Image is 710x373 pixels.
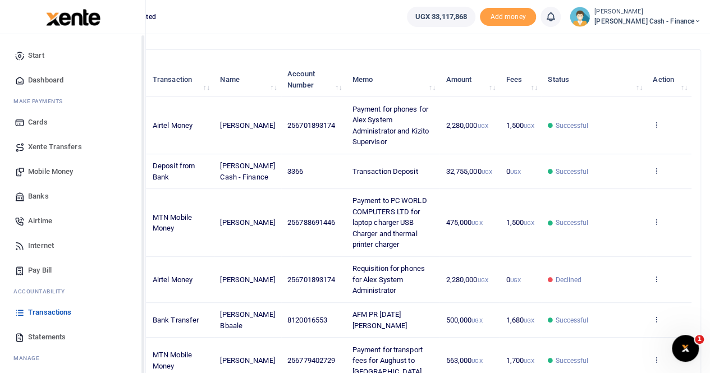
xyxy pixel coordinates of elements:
[45,12,100,21] a: logo-small logo-large logo-large
[570,7,701,27] a: profile-user [PERSON_NAME] [PERSON_NAME] Cash - Finance
[506,121,534,130] span: 1,500
[446,167,492,176] span: 32,755,000
[22,287,65,296] span: countability
[287,316,327,324] span: 8120016553
[352,196,427,248] span: Payment to PC WORLD COMPUTERS LTD for laptop charger USB Charger and thermal printer charger
[9,110,136,135] a: Cards
[153,213,192,233] span: MTN Mobile Money
[9,325,136,349] a: Statements
[446,275,488,284] span: 2,280,000
[506,356,534,365] span: 1,700
[672,335,699,362] iframe: Intercom live chat
[9,68,136,93] a: Dashboard
[46,9,100,26] img: logo-large
[28,75,63,86] span: Dashboard
[9,135,136,159] a: Xente Transfers
[506,167,520,176] span: 0
[407,7,475,27] a: UGX 33,117,868
[439,62,500,97] th: Amount: activate to sort column ascending
[28,265,52,276] span: Pay Bill
[220,162,274,181] span: [PERSON_NAME] Cash - Finance
[570,7,590,27] img: profile-user
[287,275,335,284] span: 256701893174
[28,215,52,227] span: Airtime
[9,300,136,325] a: Transactions
[695,335,704,344] span: 1
[9,349,136,367] li: M
[9,93,136,110] li: M
[594,7,701,17] small: [PERSON_NAME]
[9,283,136,300] li: Ac
[153,121,193,130] span: Airtel Money
[9,159,136,184] a: Mobile Money
[510,169,520,175] small: UGX
[153,316,199,324] span: Bank Transfer
[287,218,335,227] span: 256788691446
[446,121,488,130] span: 2,280,000
[477,123,488,129] small: UGX
[506,218,534,227] span: 1,500
[153,162,195,181] span: Deposit from Bank
[471,220,482,226] small: UGX
[28,191,49,202] span: Banks
[446,356,482,365] span: 563,000
[281,62,346,97] th: Account Number: activate to sort column ascending
[287,167,303,176] span: 3366
[594,16,701,26] span: [PERSON_NAME] Cash - Finance
[352,167,418,176] span: Transaction Deposit
[500,62,542,97] th: Fees: activate to sort column ascending
[524,317,534,324] small: UGX
[647,62,691,97] th: Action: activate to sort column ascending
[28,141,82,153] span: Xente Transfers
[524,358,534,364] small: UGX
[346,62,439,97] th: Memo: activate to sort column ascending
[220,356,274,365] span: [PERSON_NAME]
[9,258,136,283] a: Pay Bill
[471,358,482,364] small: UGX
[9,233,136,258] a: Internet
[506,275,520,284] span: 0
[146,62,214,97] th: Transaction: activate to sort column ascending
[153,351,192,370] span: MTN Mobile Money
[19,97,63,105] span: ake Payments
[481,169,492,175] small: UGX
[510,277,520,283] small: UGX
[287,356,335,365] span: 256779402729
[555,315,588,325] span: Successful
[28,307,71,318] span: Transactions
[477,277,488,283] small: UGX
[28,331,66,343] span: Statements
[506,316,534,324] span: 1,680
[220,310,274,330] span: [PERSON_NAME] Bbaale
[352,264,425,294] span: Requisition for phones for Alex System Administrator
[480,8,536,26] span: Add money
[28,50,44,61] span: Start
[555,218,588,228] span: Successful
[19,354,40,362] span: anage
[220,218,274,227] span: [PERSON_NAME]
[287,121,335,130] span: 256701893174
[402,7,480,27] li: Wallet ballance
[9,184,136,209] a: Banks
[153,275,193,284] span: Airtel Money
[480,12,536,20] a: Add money
[28,166,73,177] span: Mobile Money
[352,310,407,330] span: AFM PR [DATE] [PERSON_NAME]
[28,240,54,251] span: Internet
[415,11,467,22] span: UGX 33,117,868
[220,121,274,130] span: [PERSON_NAME]
[524,220,534,226] small: UGX
[542,62,647,97] th: Status: activate to sort column ascending
[220,275,274,284] span: [PERSON_NAME]
[555,356,588,366] span: Successful
[352,105,429,146] span: Payment for phones for Alex System Administrator and Kizito Supervisor
[555,167,588,177] span: Successful
[446,316,482,324] span: 500,000
[9,209,136,233] a: Airtime
[28,117,48,128] span: Cards
[214,62,281,97] th: Name: activate to sort column ascending
[446,218,482,227] span: 475,000
[480,8,536,26] li: Toup your wallet
[471,317,482,324] small: UGX
[555,275,581,285] span: Declined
